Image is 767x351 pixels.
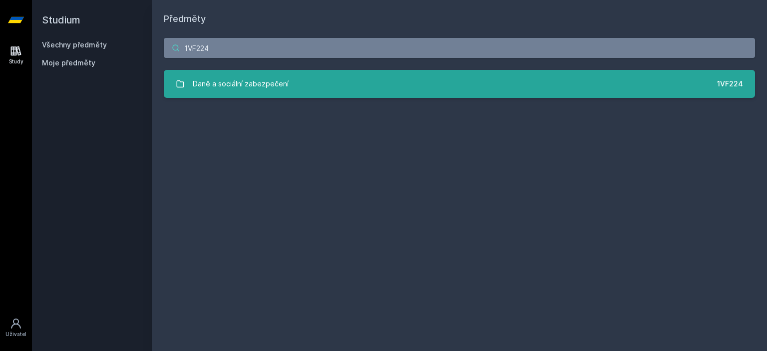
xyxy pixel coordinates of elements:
[717,79,743,89] div: 1VF224
[5,331,26,338] div: Uživatel
[2,313,30,343] a: Uživatel
[2,40,30,70] a: Study
[193,74,289,94] div: Daně a sociální zabezpečení
[9,58,23,65] div: Study
[164,38,755,58] input: Název nebo ident předmětu…
[164,70,755,98] a: Daně a sociální zabezpečení 1VF224
[42,40,107,49] a: Všechny předměty
[164,12,755,26] h1: Předměty
[42,58,95,68] span: Moje předměty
